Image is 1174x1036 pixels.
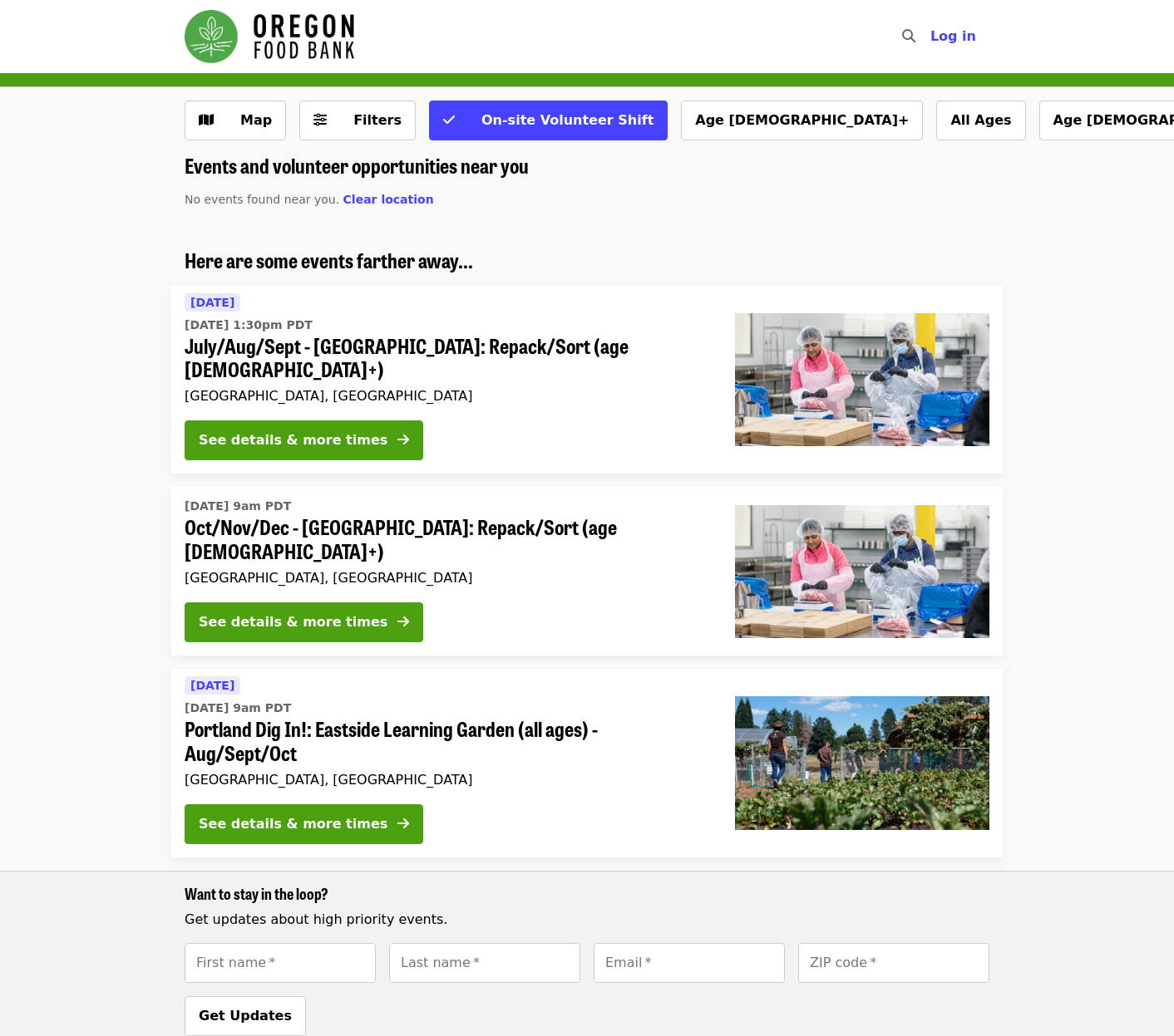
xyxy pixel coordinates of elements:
i: map icon [199,112,214,128]
img: July/Aug/Sept - Beaverton: Repack/Sort (age 10+) organized by Oregon Food Bank [735,313,989,446]
span: No events found near you. [185,193,339,206]
span: [DATE] [190,296,234,309]
span: Log in [930,28,976,44]
button: Filters (0 selected) [299,101,416,140]
i: arrow-right icon [397,432,409,448]
img: Oregon Food Bank - Home [185,10,354,63]
div: [GEOGRAPHIC_DATA], [GEOGRAPHIC_DATA] [185,388,708,404]
a: See details for "July/Aug/Sept - Beaverton: Repack/Sort (age 10+)" [171,286,1003,474]
button: Get Updates [185,996,306,1036]
button: All Ages [936,101,1025,140]
div: See details & more times [199,814,387,834]
i: arrow-right icon [397,614,409,630]
span: Here are some events farther away... [185,245,473,274]
span: Oct/Nov/Dec - [GEOGRAPHIC_DATA]: Repack/Sort (age [DEMOGRAPHIC_DATA]+) [185,515,708,563]
button: Age [DEMOGRAPHIC_DATA]+ [681,101,923,140]
span: July/Aug/Sept - [GEOGRAPHIC_DATA]: Repack/Sort (age [DEMOGRAPHIC_DATA]+) [185,334,708,382]
span: Events and volunteer opportunities near you [185,150,529,179]
div: See details & more times [199,430,387,450]
span: Get updates about high priority events. [185,911,447,927]
input: [object Object] [798,943,989,983]
div: See details & more times [199,612,387,632]
time: [DATE] 1:30pm PDT [185,317,313,334]
span: Map [240,112,272,128]
span: Filters [353,112,402,128]
button: Clear location [343,191,434,209]
time: [DATE] 9am PDT [185,700,291,717]
a: See details for "Portland Dig In!: Eastside Learning Garden (all ages) - Aug/Sept/Oct" [171,669,1003,857]
i: search icon [902,28,915,44]
span: Clear location [343,193,434,206]
button: Log in [917,20,989,53]
i: sliders-h icon [313,112,327,128]
input: Search [925,17,939,56]
img: Portland Dig In!: Eastside Learning Garden (all ages) - Aug/Sept/Oct organized by Oregon Food Bank [735,696,989,829]
input: [object Object] [389,943,580,983]
i: check icon [443,112,455,128]
span: Get Updates [199,1008,292,1024]
input: [object Object] [185,943,376,983]
span: Portland Dig In!: Eastside Learning Garden (all ages) - Aug/Sept/Oct [185,717,708,765]
button: See details & more times [185,420,423,460]
span: [DATE] [190,679,234,692]
img: Oct/Nov/Dec - Beaverton: Repack/Sort (age 10+) organized by Oregon Food Bank [735,505,989,638]
input: [object Object] [594,943,785,983]
i: arrow-right icon [397,816,409,832]
div: [GEOGRAPHIC_DATA], [GEOGRAPHIC_DATA] [185,772,708,788]
button: See details & more times [185,602,423,642]
a: See details for "Oct/Nov/Dec - Beaverton: Repack/Sort (age 10+)" [171,487,1003,655]
button: Show map view [185,101,286,140]
button: On-site Volunteer Shift [429,101,668,140]
div: [GEOGRAPHIC_DATA], [GEOGRAPHIC_DATA] [185,570,708,586]
span: On-site Volunteer Shift [481,112,654,128]
button: See details & more times [185,804,423,844]
time: [DATE] 9am PDT [185,498,291,515]
span: Want to stay in the loop? [185,882,328,904]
